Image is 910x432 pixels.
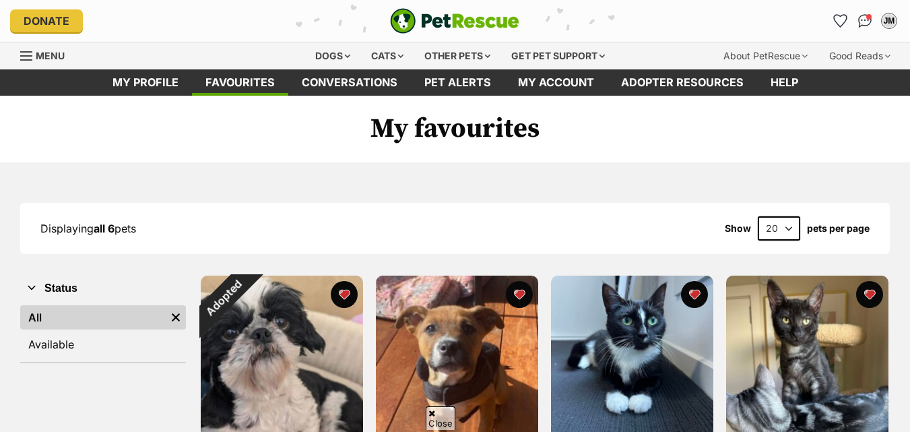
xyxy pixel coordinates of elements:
[40,222,136,235] span: Displaying pets
[20,42,74,67] a: Menu
[681,281,708,308] button: favourite
[166,305,186,330] a: Remove filter
[714,42,817,69] div: About PetRescue
[506,281,533,308] button: favourite
[882,14,896,28] div: JM
[757,69,812,96] a: Help
[426,406,455,430] span: Close
[505,69,608,96] a: My account
[20,332,186,357] a: Available
[411,69,505,96] a: Pet alerts
[725,223,751,234] span: Show
[20,280,186,297] button: Status
[854,10,876,32] a: Conversations
[362,42,413,69] div: Cats
[20,303,186,362] div: Status
[331,281,358,308] button: favourite
[856,281,883,308] button: favourite
[306,42,360,69] div: Dogs
[94,222,115,235] strong: all 6
[807,223,870,234] label: pets per page
[390,8,519,34] a: PetRescue
[10,9,83,32] a: Donate
[830,10,851,32] a: Favourites
[390,8,519,34] img: logo-e224e6f780fb5917bec1dbf3a21bbac754714ae5b6737aabdf751b685950b380.svg
[858,14,872,28] img: chat-41dd97257d64d25036548639549fe6c8038ab92f7586957e7f3b1b290dea8141.svg
[502,42,614,69] div: Get pet support
[192,69,288,96] a: Favourites
[830,10,900,32] ul: Account quick links
[36,50,65,61] span: Menu
[415,42,500,69] div: Other pets
[608,69,757,96] a: Adopter resources
[820,42,900,69] div: Good Reads
[99,69,192,96] a: My profile
[20,305,166,330] a: All
[288,69,411,96] a: conversations
[183,258,263,338] div: Adopted
[878,10,900,32] button: My account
